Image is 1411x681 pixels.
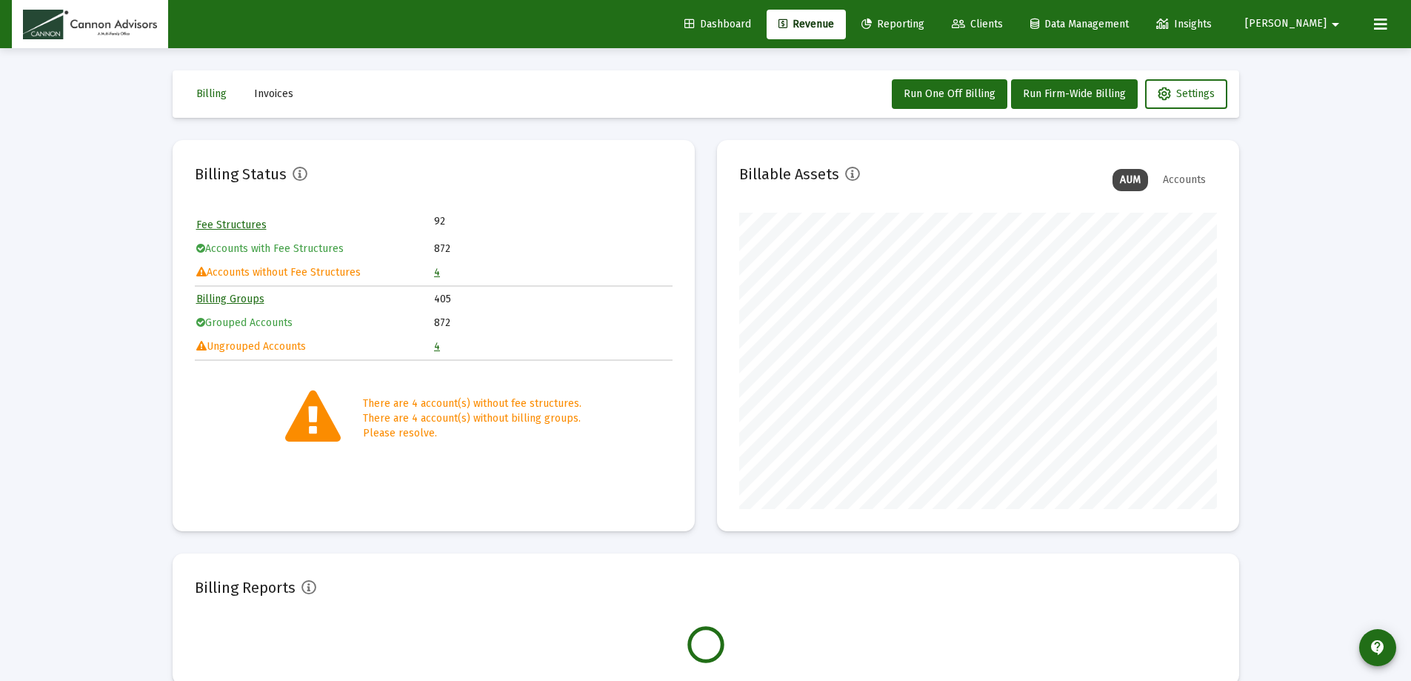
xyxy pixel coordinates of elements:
[196,219,267,231] a: Fee Structures
[1113,169,1148,191] div: AUM
[1158,87,1215,100] span: Settings
[1144,10,1224,39] a: Insights
[195,576,296,599] h2: Billing Reports
[1227,9,1362,39] button: [PERSON_NAME]
[1018,10,1141,39] a: Data Management
[196,312,433,334] td: Grouped Accounts
[1156,18,1212,30] span: Insights
[196,336,433,358] td: Ungrouped Accounts
[195,162,287,186] h2: Billing Status
[434,238,671,260] td: 872
[1155,169,1213,191] div: Accounts
[892,79,1007,109] button: Run One Off Billing
[673,10,763,39] a: Dashboard
[1369,639,1387,657] mat-icon: contact_support
[196,262,433,284] td: Accounts without Fee Structures
[363,396,581,411] div: There are 4 account(s) without fee structures.
[434,288,671,310] td: 405
[434,312,671,334] td: 872
[434,340,440,353] a: 4
[254,87,293,100] span: Invoices
[196,238,433,260] td: Accounts with Fee Structures
[778,18,834,30] span: Revenue
[363,411,581,426] div: There are 4 account(s) without billing groups.
[684,18,751,30] span: Dashboard
[952,18,1003,30] span: Clients
[196,87,227,100] span: Billing
[940,10,1015,39] a: Clients
[739,162,839,186] h2: Billable Assets
[1011,79,1138,109] button: Run Firm-Wide Billing
[196,293,264,305] a: Billing Groups
[184,79,238,109] button: Billing
[363,426,581,441] div: Please resolve.
[904,87,995,100] span: Run One Off Billing
[1327,10,1344,39] mat-icon: arrow_drop_down
[1030,18,1129,30] span: Data Management
[767,10,846,39] a: Revenue
[434,214,553,229] td: 92
[23,10,157,39] img: Dashboard
[434,266,440,279] a: 4
[1245,18,1327,30] span: [PERSON_NAME]
[861,18,924,30] span: Reporting
[1023,87,1126,100] span: Run Firm-Wide Billing
[850,10,936,39] a: Reporting
[1145,79,1227,109] button: Settings
[242,79,305,109] button: Invoices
